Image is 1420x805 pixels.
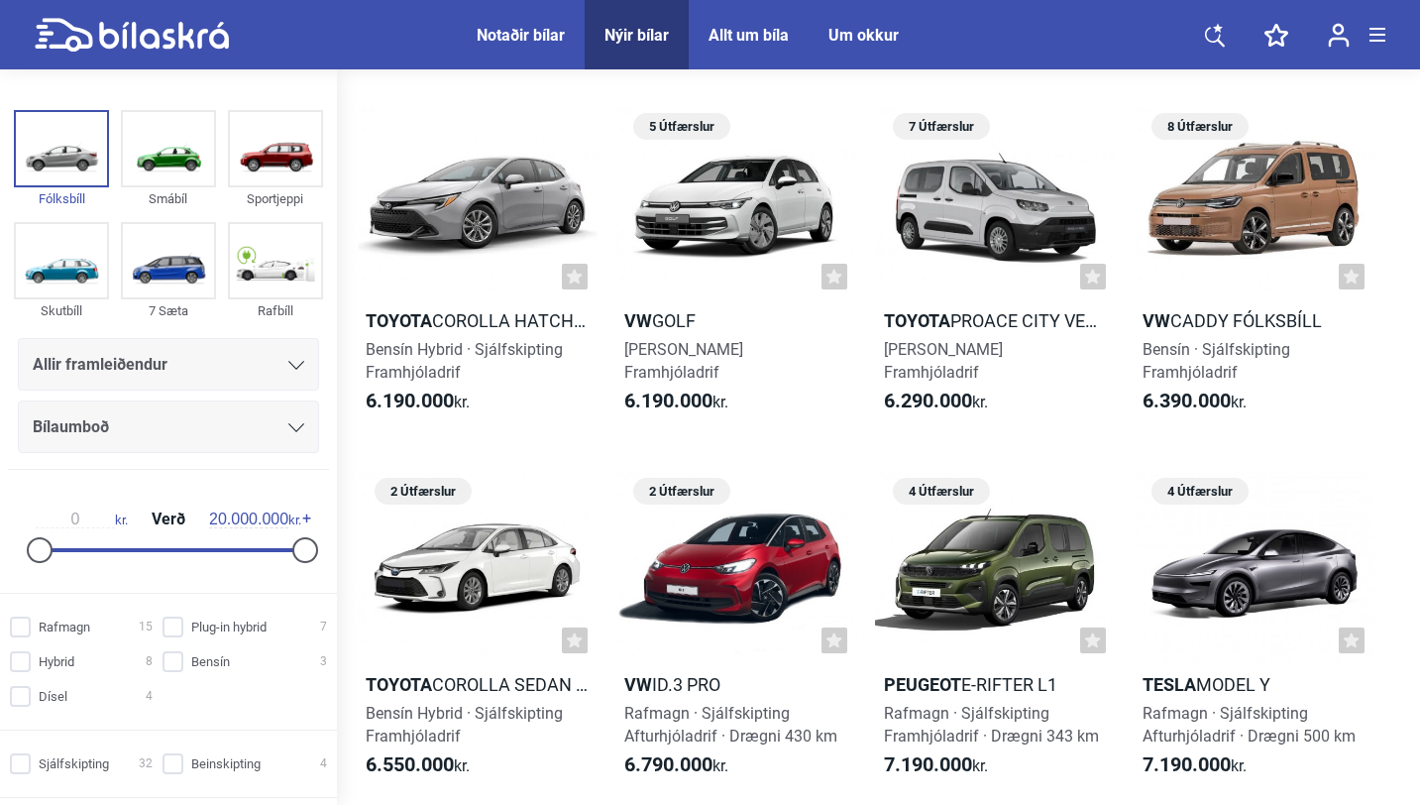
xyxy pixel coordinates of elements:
[624,704,837,746] span: Rafmagn · Sjálfskipting Afturhjóladrif · Drægni 430 km
[1161,478,1239,505] span: 4 Útfærslur
[357,673,598,696] h2: Corolla Sedan Hybrid
[903,113,980,140] span: 7 Útfærslur
[1134,673,1374,696] h2: Model Y
[1143,340,1290,382] span: Bensín · Sjálfskipting Framhjóladrif
[366,753,470,777] span: kr.
[1161,113,1239,140] span: 8 Útfærslur
[320,617,327,637] span: 7
[624,389,712,412] b: 6.190.000
[624,753,728,777] span: kr.
[191,753,261,774] span: Beinskipting
[1143,389,1231,412] b: 6.390.000
[139,753,153,774] span: 32
[39,753,109,774] span: Sjálfskipting
[191,651,230,672] span: Bensín
[121,299,216,322] div: 7 Sæta
[903,478,980,505] span: 4 Útfærslur
[1143,752,1231,776] b: 7.190.000
[624,752,712,776] b: 6.790.000
[604,26,669,45] a: Nýir bílar
[884,390,988,413] span: kr.
[624,340,743,382] span: [PERSON_NAME] Framhjóladrif
[615,106,856,431] a: 5 ÚtfærslurVWGolf[PERSON_NAME]Framhjóladrif6.190.000kr.
[139,617,153,637] span: 15
[1143,310,1170,331] b: VW
[384,478,462,505] span: 2 Útfærslur
[828,26,899,45] a: Um okkur
[191,617,267,637] span: Plug-in hybrid
[884,389,972,412] b: 6.290.000
[1143,704,1356,746] span: Rafmagn · Sjálfskipting Afturhjóladrif · Drægni 500 km
[884,753,988,777] span: kr.
[875,471,1116,796] a: 4 ÚtfærslurPeugeote-Rifter L1Rafmagn · SjálfskiptingFramhjóladrif · Drægni 343 km7.190.000kr.
[121,187,216,210] div: Smábíl
[884,752,972,776] b: 7.190.000
[643,478,720,505] span: 2 Útfærslur
[709,26,789,45] a: Allt um bíla
[615,673,856,696] h2: ID.3 Pro
[1328,23,1350,48] img: user-login.svg
[615,309,856,332] h2: Golf
[357,471,598,796] a: 2 ÚtfærslurToyotaCorolla Sedan HybridBensín Hybrid · SjálfskiptingFramhjóladrif6.550.000kr.
[1143,753,1247,777] span: kr.
[624,310,652,331] b: VW
[884,310,950,331] b: Toyota
[366,389,454,412] b: 6.190.000
[146,651,153,672] span: 8
[39,617,90,637] span: Rafmagn
[357,309,598,332] h2: Corolla Hatchback Hybrid
[33,413,109,441] span: Bílaumboð
[366,704,563,746] span: Bensín Hybrid · Sjálfskipting Framhjóladrif
[228,299,323,322] div: Rafbíll
[320,651,327,672] span: 3
[209,511,301,528] span: kr.
[366,674,432,695] b: Toyota
[624,674,652,695] b: VW
[14,299,109,322] div: Skutbíll
[884,674,961,695] b: Peugeot
[366,390,470,413] span: kr.
[366,340,563,382] span: Bensín Hybrid · Sjálfskipting Framhjóladrif
[39,686,67,707] span: Dísel
[875,673,1116,696] h2: e-Rifter L1
[1143,674,1196,695] b: Tesla
[1134,309,1374,332] h2: Caddy fólksbíll
[228,187,323,210] div: Sportjeppi
[643,113,720,140] span: 5 Útfærslur
[884,704,1099,746] span: Rafmagn · Sjálfskipting Framhjóladrif · Drægni 343 km
[477,26,565,45] a: Notaðir bílar
[875,309,1116,332] h2: Proace City Verso Stuttur
[147,512,190,527] span: Verð
[1134,471,1374,796] a: 4 ÚtfærslurTeslaModel YRafmagn · SjálfskiptingAfturhjóladrif · Drægni 500 km7.190.000kr.
[36,511,128,528] span: kr.
[357,106,598,431] a: ToyotaCorolla Hatchback HybridBensín Hybrid · SjálfskiptingFramhjóladrif6.190.000kr.
[39,651,74,672] span: Hybrid
[884,340,1003,382] span: [PERSON_NAME] Framhjóladrif
[366,310,432,331] b: Toyota
[624,390,728,413] span: kr.
[146,686,153,707] span: 4
[875,106,1116,431] a: 7 ÚtfærslurToyotaProace City Verso Stuttur[PERSON_NAME]Framhjóladrif6.290.000kr.
[1134,106,1374,431] a: 8 ÚtfærslurVWCaddy fólksbíllBensín · SjálfskiptingFramhjóladrif6.390.000kr.
[14,187,109,210] div: Fólksbíll
[33,351,167,379] span: Allir framleiðendur
[320,753,327,774] span: 4
[615,471,856,796] a: 2 ÚtfærslurVWID.3 ProRafmagn · SjálfskiptingAfturhjóladrif · Drægni 430 km6.790.000kr.
[1143,390,1247,413] span: kr.
[366,752,454,776] b: 6.550.000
